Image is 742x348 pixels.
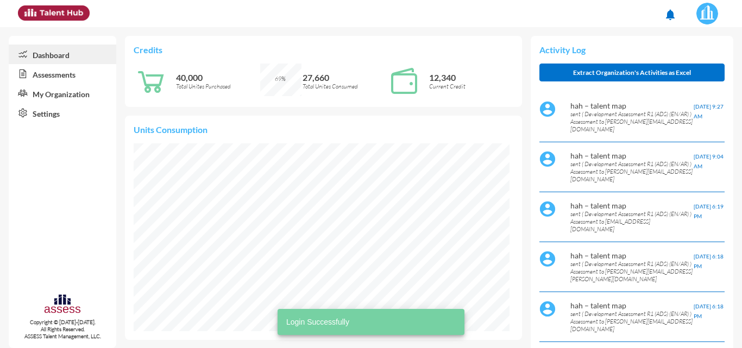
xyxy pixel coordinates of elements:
[539,101,556,117] img: default%20profile%20image.svg
[570,101,694,110] p: hah – talent map
[539,201,556,217] img: default%20profile%20image.svg
[570,251,694,260] p: hah – talent map
[694,203,724,219] span: [DATE] 6:19 PM
[9,103,116,123] a: Settings
[286,317,349,327] span: Login Successfully
[570,201,694,210] p: hah – talent map
[43,293,81,317] img: assesscompany-logo.png
[9,84,116,103] a: My Organization
[570,260,694,283] p: sent ( Development Assessment R1 (ADS) (EN/AR) ) Assessment to [PERSON_NAME][EMAIL_ADDRESS][PERSO...
[570,110,694,133] p: sent ( Development Assessment R1 (ADS) (EN/AR) ) Assessment to [PERSON_NAME][EMAIL_ADDRESS][DOMAI...
[9,64,116,84] a: Assessments
[539,151,556,167] img: default%20profile%20image.svg
[664,8,677,21] mat-icon: notifications
[570,301,694,310] p: hah – talent map
[176,72,260,83] p: 40,000
[694,253,724,269] span: [DATE] 6:18 PM
[694,103,724,119] span: [DATE] 9:27 AM
[134,124,513,135] p: Units Consumption
[570,151,694,160] p: hah – talent map
[539,45,725,55] p: Activity Log
[303,83,387,90] p: Total Unites Consumed
[539,64,725,81] button: Extract Organization's Activities as Excel
[429,72,513,83] p: 12,340
[9,319,116,340] p: Copyright © [DATE]-[DATE]. All Rights Reserved. ASSESS Talent Management, LLC.
[570,210,694,233] p: sent ( Development Assessment R1 (ADS) (EN/AR) ) Assessment to [EMAIL_ADDRESS][DOMAIN_NAME]
[694,153,724,169] span: [DATE] 9:04 AM
[275,75,286,83] span: 69%
[303,72,387,83] p: 27,660
[176,83,260,90] p: Total Unites Purchased
[694,303,724,319] span: [DATE] 6:18 PM
[570,160,694,183] p: sent ( Development Assessment R1 (ADS) (EN/AR) ) Assessment to [PERSON_NAME][EMAIL_ADDRESS][DOMAI...
[570,310,694,333] p: sent ( Development Assessment R1 (ADS) (EN/AR) ) Assessment to [PERSON_NAME][EMAIL_ADDRESS][DOMAI...
[539,251,556,267] img: default%20profile%20image.svg
[429,83,513,90] p: Current Credit
[9,45,116,64] a: Dashboard
[134,45,513,55] p: Credits
[539,301,556,317] img: default%20profile%20image.svg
